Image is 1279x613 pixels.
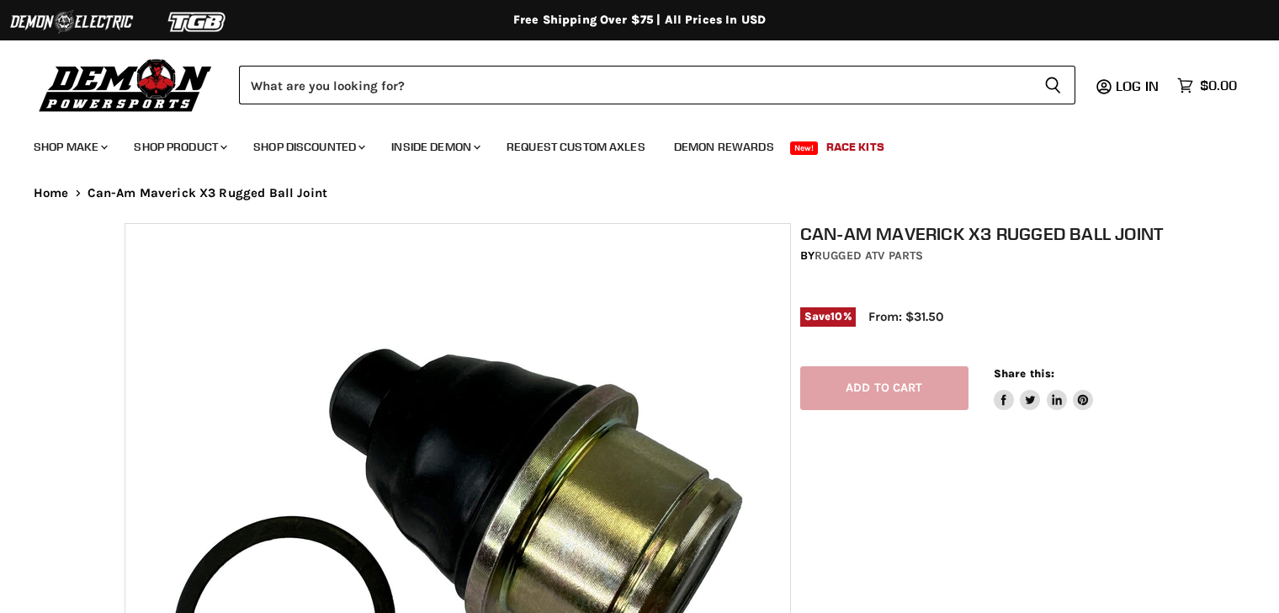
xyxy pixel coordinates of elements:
a: Shop Discounted [241,130,375,164]
span: $0.00 [1200,77,1237,93]
button: Search [1031,66,1075,104]
a: Demon Rewards [661,130,787,164]
span: Can-Am Maverick X3 Rugged Ball Joint [88,186,327,200]
ul: Main menu [21,123,1233,164]
span: 10 [831,310,842,322]
span: Log in [1116,77,1159,94]
a: Inside Demon [379,130,491,164]
span: New! [790,141,819,155]
span: From: $31.50 [868,309,943,324]
a: $0.00 [1169,73,1245,98]
a: Request Custom Axles [494,130,658,164]
a: Rugged ATV Parts [815,248,923,263]
img: Demon Electric Logo 2 [8,6,135,38]
aside: Share this: [994,366,1094,411]
div: by [800,247,1164,265]
a: Shop Make [21,130,118,164]
input: Search [239,66,1031,104]
h1: Can-Am Maverick X3 Rugged Ball Joint [800,223,1164,244]
form: Product [239,66,1075,104]
span: Share this: [994,367,1054,380]
img: TGB Logo 2 [135,6,261,38]
a: Race Kits [814,130,897,164]
a: Log in [1108,78,1169,93]
a: Home [34,186,69,200]
a: Shop Product [121,130,237,164]
img: Demon Powersports [34,55,218,115]
span: Save % [800,307,856,326]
